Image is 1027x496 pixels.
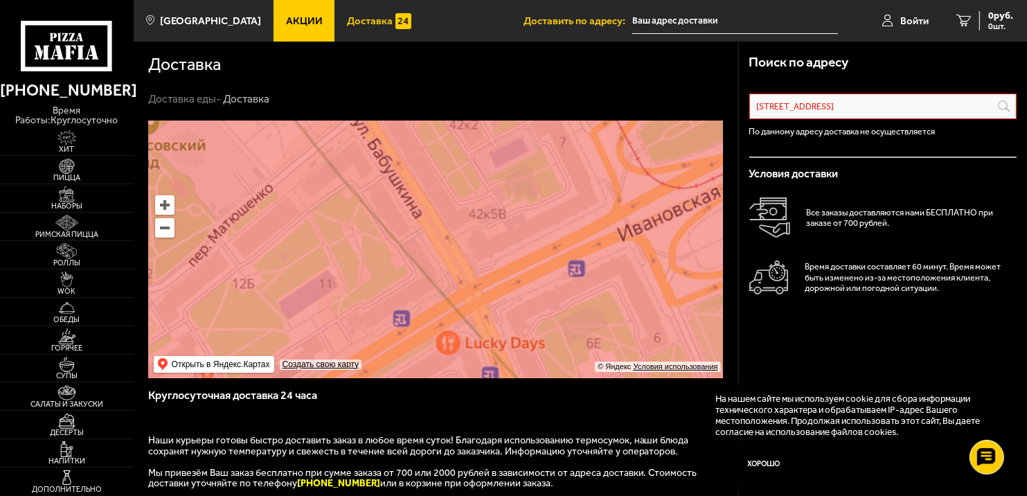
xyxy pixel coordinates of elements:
[634,362,718,371] a: Условия использования
[148,56,221,73] h1: Доставка
[988,22,1013,30] span: 0 шт.
[148,467,697,489] span: Мы привезём Ваш заказ бесплатно при сумме заказа от 700 или 2000 рублей в зависимости от адреса д...
[749,168,1017,179] h3: Условия доставки
[297,477,380,489] b: [PHONE_NUMBER]
[749,260,789,294] img: Автомобиль доставки
[715,393,994,438] p: На нашем сайте мы используем cookie для сбора информации технического характера и обрабатываем IP...
[286,16,323,26] span: Акции
[632,8,838,34] input: Ваш адрес доставки
[749,197,790,238] img: Оплата доставки
[160,16,261,26] span: [GEOGRAPHIC_DATA]
[749,94,1017,119] input: Введите название улицы
[749,127,1017,136] p: По данному адресу доставка не осуществляется
[806,207,1017,229] p: Все заказы доставляются нами БЕСПЛАТНО при заказе от 700 рублей.
[148,93,221,105] a: Доставка еды-
[280,360,361,370] a: Создать свою карту
[148,434,689,457] span: Наши курьеры готовы быстро доставить заказ в любое время суток! Благодаря использованию термосумо...
[749,55,849,69] h3: Поиск по адресу
[395,13,411,29] img: 15daf4d41897b9f0e9f617042186c801.svg
[223,92,269,106] div: Доставка
[347,16,393,26] span: Доставка
[900,16,929,26] span: Войти
[148,388,724,414] h3: Круглосуточная доставка 24 часа
[715,448,812,480] button: Хорошо
[988,11,1013,21] span: 0 руб.
[172,356,270,373] ymaps: Открыть в Яндекс.Картах
[524,16,632,26] span: Доставить по адресу:
[154,356,274,373] ymaps: Открыть в Яндекс.Картах
[805,261,1017,293] p: Время доставки составляет 60 минут. Время может быть изменено из-за местоположения клиента, дорож...
[598,362,631,371] ymaps: © Яндекс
